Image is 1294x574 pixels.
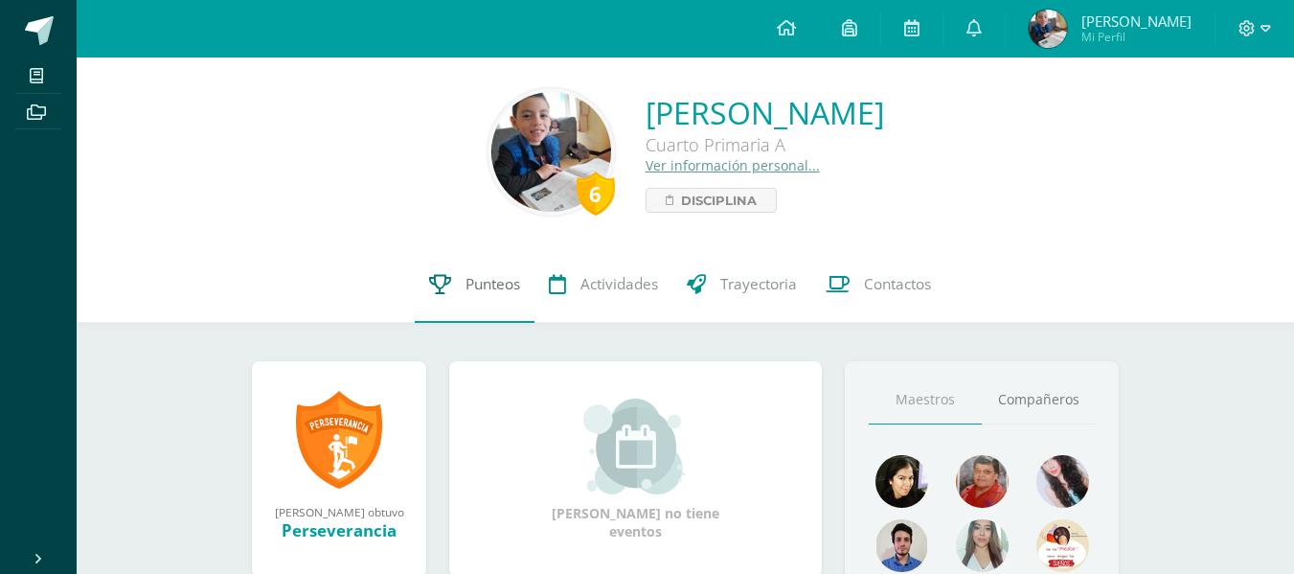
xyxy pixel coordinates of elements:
div: Cuarto Primaria A [646,133,884,156]
img: event_small.png [583,399,688,494]
a: Actividades [534,246,672,323]
a: Maestros [869,376,982,425]
a: Trayectoria [672,246,811,323]
span: [PERSON_NAME] [1081,11,1192,31]
img: 6abeb608590446332ac9ffeb3d35d2d4.png [1036,519,1089,572]
a: Contactos [811,246,945,323]
img: 95e1fc5586ecc87fd63817d2479861d1.png [1029,10,1067,48]
img: 89b8134b441e3ccffbad0da349c2d128.png [956,519,1009,572]
div: Perseverancia [271,519,407,541]
span: Punteos [465,274,520,294]
a: Ver información personal... [646,156,820,174]
div: 6 [577,172,615,216]
div: [PERSON_NAME] no tiene eventos [540,399,732,540]
img: 2dffed587003e0fc8d85a787cd9a4a0a.png [875,519,928,572]
div: [PERSON_NAME] obtuvo [271,504,407,519]
span: Disciplina [681,189,757,212]
img: 2eb5c92fd8ff66a538190a81b82edd24.png [491,92,611,212]
a: [PERSON_NAME] [646,92,884,133]
span: Contactos [864,274,931,294]
span: Actividades [580,274,658,294]
a: Disciplina [646,188,777,213]
img: 023cb5cc053389f6ba88328a33af1495.png [875,455,928,508]
img: 8ad4561c845816817147f6c4e484f2e8.png [956,455,1009,508]
img: 18063a1d57e86cae316d13b62bda9887.png [1036,455,1089,508]
span: Trayectoria [720,274,797,294]
span: Mi Perfil [1081,29,1192,45]
a: Punteos [415,246,534,323]
a: Compañeros [982,376,1095,425]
